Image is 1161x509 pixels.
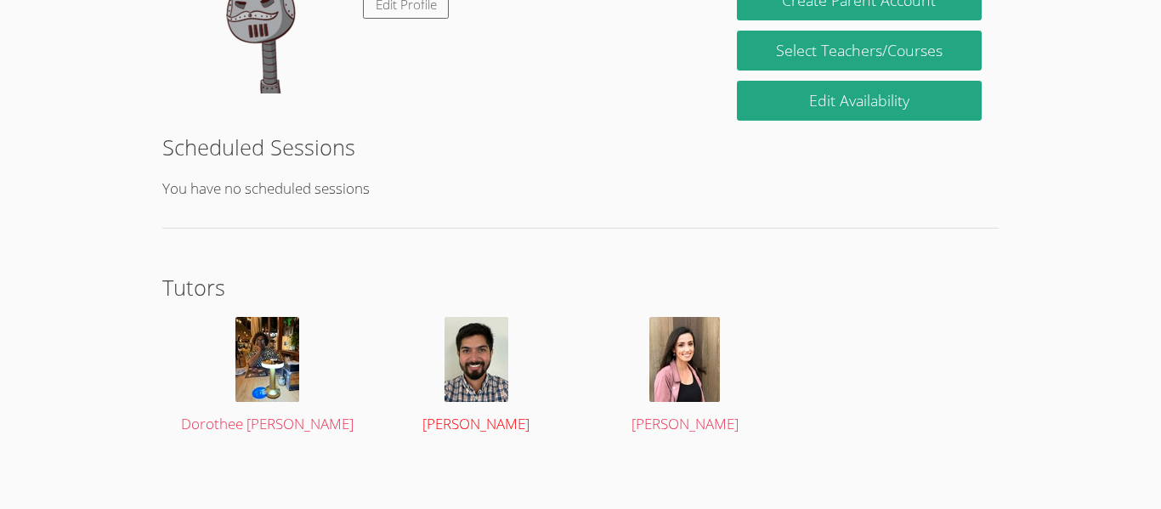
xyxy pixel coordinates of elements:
[422,414,530,433] span: [PERSON_NAME]
[388,317,564,437] a: [PERSON_NAME]
[445,317,508,402] img: avatar.png
[162,131,999,163] h2: Scheduled Sessions
[235,317,299,402] img: IMG_8217.jpeg
[631,414,739,433] span: [PERSON_NAME]
[162,177,999,201] p: You have no scheduled sessions
[737,31,982,71] a: Select Teachers/Courses
[179,317,355,437] a: Dorothee [PERSON_NAME]
[597,317,773,437] a: [PERSON_NAME]
[181,414,354,433] span: Dorothee [PERSON_NAME]
[737,81,982,121] a: Edit Availability
[162,271,999,303] h2: Tutors
[649,317,720,402] img: avatar.png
